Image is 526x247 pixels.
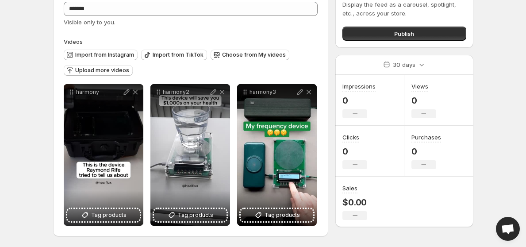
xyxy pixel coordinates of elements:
[150,84,230,226] div: harmony2Tag products
[342,82,376,91] h3: Impressions
[153,51,203,58] span: Import from TikTok
[411,146,441,157] p: 0
[75,51,134,58] span: Import from Instagram
[411,82,428,91] h3: Views
[91,211,127,220] span: Tag products
[178,211,213,220] span: Tag products
[64,65,133,76] button: Upload more videos
[163,89,209,96] p: harmony2
[64,84,143,226] div: harmonyTag products
[342,27,466,41] button: Publish
[241,209,313,221] button: Tag products
[496,217,520,241] div: Open chat
[154,209,227,221] button: Tag products
[394,29,414,38] span: Publish
[265,211,300,220] span: Tag products
[342,146,367,157] p: 0
[342,95,376,106] p: 0
[64,50,138,60] button: Import from Instagram
[342,197,367,208] p: $0.00
[342,184,357,193] h3: Sales
[75,67,129,74] span: Upload more videos
[67,209,140,221] button: Tag products
[141,50,207,60] button: Import from TikTok
[222,51,286,58] span: Choose from My videos
[64,19,115,26] span: Visible only to you.
[411,133,441,142] h3: Purchases
[342,133,359,142] h3: Clicks
[250,89,296,96] p: harmony3
[411,95,436,106] p: 0
[64,38,83,45] span: Videos
[237,84,317,226] div: harmony3Tag products
[211,50,289,60] button: Choose from My videos
[393,60,415,69] p: 30 days
[76,89,122,96] p: harmony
